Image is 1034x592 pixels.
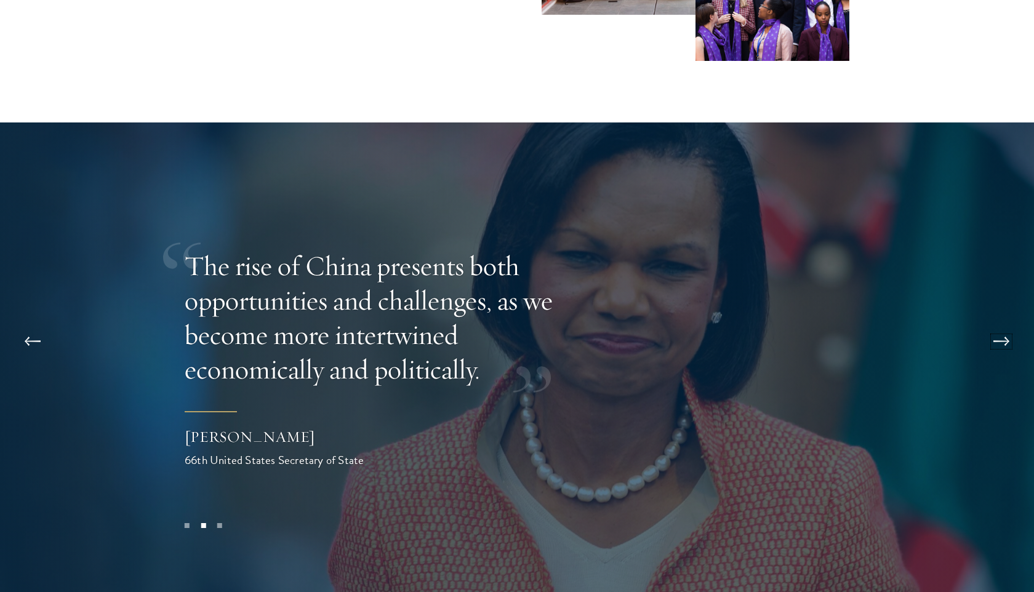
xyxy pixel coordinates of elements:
button: 3 of 3 [212,518,228,534]
div: [PERSON_NAME] [185,426,431,447]
div: 66th United States Secretary of State [185,451,431,469]
button: 2 of 3 [195,518,211,534]
button: 1 of 3 [179,518,195,534]
p: The rise of China presents both opportunities and challenges, as we become more intertwined econo... [185,249,585,386]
